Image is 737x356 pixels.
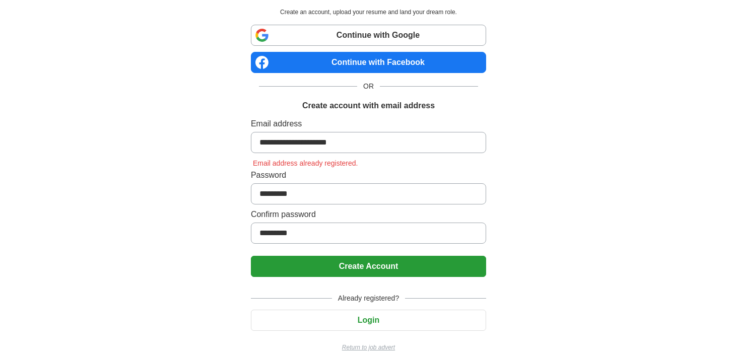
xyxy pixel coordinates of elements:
[251,25,486,46] a: Continue with Google
[251,159,360,167] span: Email address already registered.
[251,343,486,352] a: Return to job advert
[251,169,486,181] label: Password
[302,100,435,112] h1: Create account with email address
[251,208,486,221] label: Confirm password
[251,316,486,324] a: Login
[251,256,486,277] button: Create Account
[332,293,405,304] span: Already registered?
[251,52,486,73] a: Continue with Facebook
[357,81,380,92] span: OR
[253,8,484,17] p: Create an account, upload your resume and land your dream role.
[251,310,486,331] button: Login
[251,118,486,130] label: Email address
